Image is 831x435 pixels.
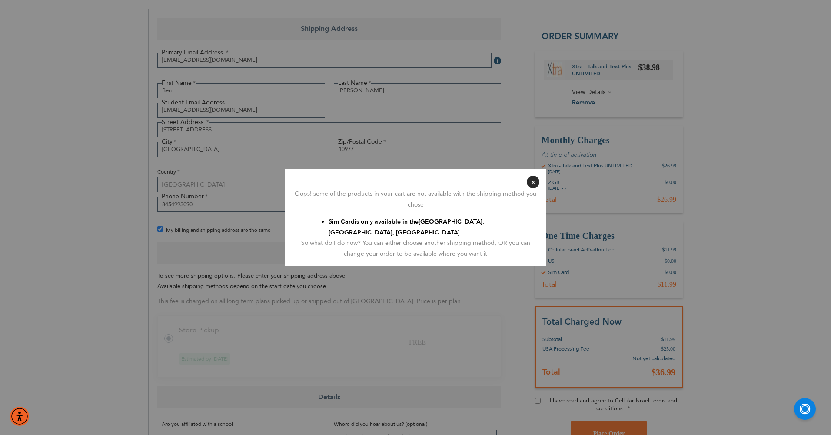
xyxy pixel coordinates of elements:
div: So what do I do now? You can either choose another shipping method, OR you can change your order ... [292,238,539,259]
div: Accessibility Menu [10,407,29,426]
div: Oops! some of the products in your cart are not available with the shipping method you chose [292,189,539,210]
span: is only available in the [355,217,419,226]
span: [GEOGRAPHIC_DATA], [GEOGRAPHIC_DATA], [GEOGRAPHIC_DATA] [329,217,484,237]
span: Sim Card [329,217,355,226]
